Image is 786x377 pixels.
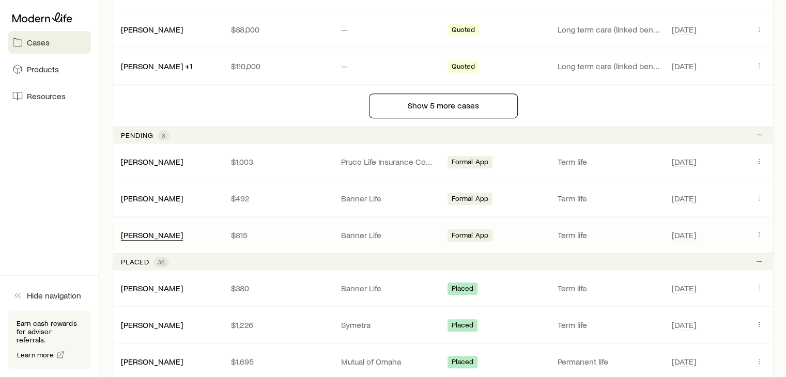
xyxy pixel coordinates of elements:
[158,258,165,266] span: 36
[452,194,489,205] span: Formal App
[8,31,91,54] a: Cases
[341,193,435,203] p: Banner Life
[121,230,183,240] a: [PERSON_NAME]
[558,320,659,330] p: Term life
[121,61,192,72] div: [PERSON_NAME] +1
[121,258,149,266] p: Placed
[27,37,50,48] span: Cases
[231,61,325,71] p: $110,000
[121,356,183,366] a: [PERSON_NAME]
[558,230,659,240] p: Term life
[672,356,696,367] span: [DATE]
[341,230,435,240] p: Banner Life
[27,290,81,301] span: Hide navigation
[121,283,183,294] div: [PERSON_NAME]
[672,230,696,240] span: [DATE]
[341,283,435,293] p: Banner Life
[162,131,165,139] span: 3
[452,357,474,368] span: Placed
[452,284,474,295] span: Placed
[231,356,325,367] p: $1,695
[27,91,66,101] span: Resources
[121,193,183,203] a: [PERSON_NAME]
[672,283,696,293] span: [DATE]
[121,61,192,71] a: [PERSON_NAME] +1
[558,24,659,35] p: Long term care (linked benefit)
[121,156,183,166] a: [PERSON_NAME]
[231,193,325,203] p: $492
[231,230,325,240] p: $815
[121,24,183,34] a: [PERSON_NAME]
[558,193,659,203] p: Term life
[121,320,183,331] div: [PERSON_NAME]
[672,24,696,35] span: [DATE]
[17,351,54,358] span: Learn more
[672,320,696,330] span: [DATE]
[121,320,183,329] a: [PERSON_NAME]
[8,284,91,307] button: Hide navigation
[231,156,325,167] p: $1,003
[8,85,91,107] a: Resources
[17,319,83,344] p: Earn cash rewards for advisor referrals.
[121,156,183,167] div: [PERSON_NAME]
[231,320,325,330] p: $1,226
[672,193,696,203] span: [DATE]
[558,283,659,293] p: Term life
[558,356,659,367] p: Permanent life
[452,321,474,332] span: Placed
[27,64,59,74] span: Products
[121,24,183,35] div: [PERSON_NAME]
[452,158,489,168] span: Formal App
[341,24,435,35] p: —
[121,131,153,139] p: Pending
[672,61,696,71] span: [DATE]
[341,61,435,71] p: —
[672,156,696,167] span: [DATE]
[452,231,489,242] span: Formal App
[8,311,91,369] div: Earn cash rewards for advisor referrals.Learn more
[121,283,183,293] a: [PERSON_NAME]
[121,356,183,367] div: [PERSON_NAME]
[8,58,91,81] a: Products
[452,62,475,73] span: Quoted
[121,193,183,204] div: [PERSON_NAME]
[341,356,435,367] p: Mutual of Omaha
[369,93,518,118] button: Show 5 more cases
[558,61,659,71] p: Long term care (linked benefit)
[452,25,475,36] span: Quoted
[558,156,659,167] p: Term life
[231,24,325,35] p: $88,000
[341,156,435,167] p: Pruco Life Insurance Company
[121,230,183,241] div: [PERSON_NAME]
[231,283,325,293] p: $380
[341,320,435,330] p: Symetra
